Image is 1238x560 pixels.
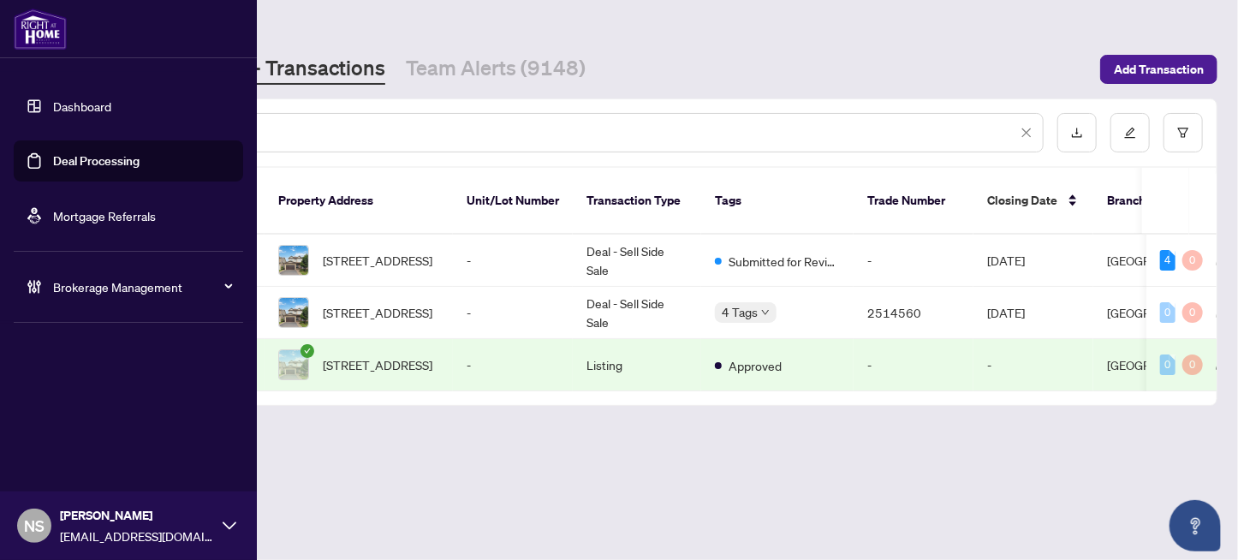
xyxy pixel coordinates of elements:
button: Add Transaction [1100,55,1217,84]
th: Branch [1093,168,1222,235]
a: Mortgage Referrals [53,208,156,223]
th: Tags [701,168,854,235]
span: NS [24,514,45,538]
span: [STREET_ADDRESS] [323,355,432,374]
span: [PERSON_NAME] [60,506,214,525]
td: Listing [573,339,701,391]
td: - [973,339,1093,391]
div: 0 [1160,354,1176,375]
span: Approved [729,356,782,375]
div: 0 [1182,302,1203,323]
div: 0 [1182,250,1203,271]
td: Deal - Sell Side Sale [573,287,701,339]
div: 0 [1160,302,1176,323]
button: filter [1164,113,1203,152]
span: edit [1124,127,1136,139]
a: Dashboard [53,98,111,114]
span: close [1021,127,1033,139]
span: download [1071,127,1083,139]
th: Transaction Type [573,168,701,235]
td: 2514560 [854,287,973,339]
td: Deal - Sell Side Sale [573,235,701,287]
a: Team Alerts (9148) [406,54,586,85]
th: Closing Date [973,168,1093,235]
span: [STREET_ADDRESS] [323,303,432,322]
span: Add Transaction [1114,56,1204,83]
div: 0 [1182,354,1203,375]
button: Open asap [1170,500,1221,551]
span: Submitted for Review [729,252,840,271]
span: [STREET_ADDRESS] [323,251,432,270]
td: [DATE] [973,235,1093,287]
th: Property Address [265,168,453,235]
td: - [854,339,973,391]
img: thumbnail-img [279,350,308,379]
span: down [761,308,770,317]
span: Brokerage Management [53,277,231,296]
button: download [1057,113,1097,152]
span: check-circle [301,344,314,358]
button: edit [1110,113,1150,152]
span: 4 Tags [722,302,758,322]
td: - [453,287,573,339]
span: Closing Date [987,191,1057,210]
img: thumbnail-img [279,246,308,275]
td: - [453,339,573,391]
img: thumbnail-img [279,298,308,327]
span: [EMAIL_ADDRESS][DOMAIN_NAME] [60,527,214,545]
td: [DATE] [973,287,1093,339]
th: Trade Number [854,168,973,235]
a: Deal Processing [53,153,140,169]
div: 4 [1160,250,1176,271]
img: logo [14,9,67,50]
th: Unit/Lot Number [453,168,573,235]
td: - [854,235,973,287]
td: - [453,235,573,287]
span: filter [1177,127,1189,139]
